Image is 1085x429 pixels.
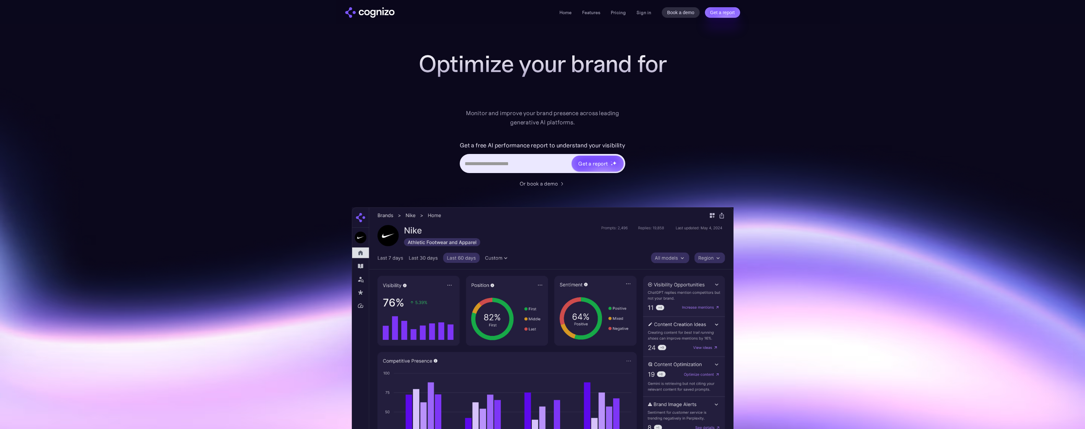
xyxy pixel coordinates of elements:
a: Or book a demo [520,180,566,188]
img: cognizo logo [345,7,395,18]
a: Features [582,10,600,15]
div: Monitor and improve your brand presence across leading generative AI platforms. [462,109,624,127]
a: Pricing [611,10,626,15]
h1: Optimize your brand for [411,51,674,77]
a: Home [559,10,572,15]
a: Sign in [636,9,651,16]
img: star [611,161,612,162]
img: star [611,164,613,166]
img: star [612,161,617,165]
label: Get a free AI performance report to understand your visibility [460,140,625,151]
form: Hero URL Input Form [460,140,625,176]
div: Or book a demo [520,180,558,188]
a: Get a report [705,7,740,18]
div: Get a report [578,160,608,167]
a: Book a demo [662,7,700,18]
a: home [345,7,395,18]
a: Get a reportstarstarstar [571,155,624,172]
